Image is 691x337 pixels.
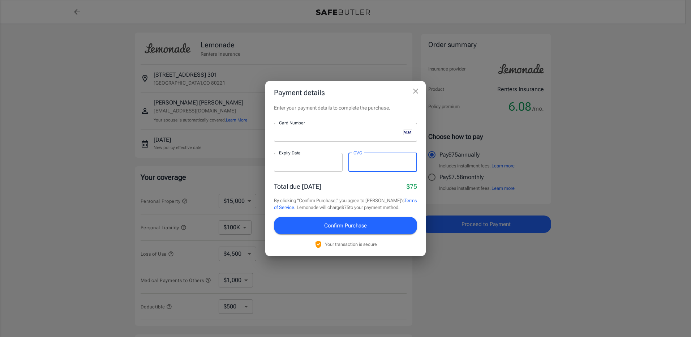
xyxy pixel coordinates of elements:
[279,159,338,166] iframe: Secure expiration date input frame
[407,182,417,191] p: $75
[353,159,412,166] iframe: Secure CVC input frame
[279,129,400,136] iframe: Secure card number input frame
[408,84,423,98] button: close
[279,120,305,126] label: Card Number
[353,150,362,156] label: CVC
[274,104,417,111] p: Enter your payment details to complete the purchase.
[265,81,426,104] h2: Payment details
[324,221,367,230] span: Confirm Purchase
[403,129,412,135] svg: visa
[274,182,321,191] p: Total due [DATE]
[274,217,417,234] button: Confirm Purchase
[279,150,301,156] label: Expiry Date
[274,197,417,211] p: By clicking "Confirm Purchase," you agree to [PERSON_NAME]'s . Lemonade will charge $75 to your p...
[325,241,377,248] p: Your transaction is secure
